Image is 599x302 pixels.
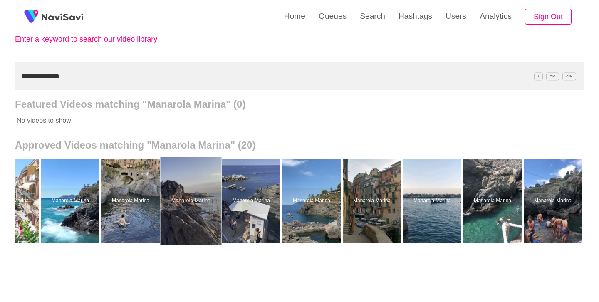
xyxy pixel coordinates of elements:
[15,110,527,131] p: No videos to show
[343,159,403,243] a: Manarola MarinaManarola Marina
[403,159,463,243] a: Manarola MarinaManarola Marina
[162,159,222,243] a: Manarola MarinaManarola Marina
[222,159,282,243] a: Manarola MarinaManarola Marina
[562,72,576,80] span: C^K
[534,72,542,80] span: /
[463,159,524,243] a: Manarola MarinaManarola Marina
[42,12,83,21] img: fireSpot
[15,35,198,44] p: Enter a keyword to search our video library
[525,9,572,25] button: Sign Out
[15,139,584,151] h2: Approved Videos matching "Manarola Marina" (20)
[15,99,584,110] h2: Featured Videos matching "Manarola Marina" (0)
[101,159,162,243] a: Manarola MarinaManarola Marina
[21,6,42,27] img: fireSpot
[546,72,559,80] span: C^J
[282,159,343,243] a: Manarola MarinaManarola Marina
[41,159,101,243] a: Manarola MarinaManarola Marina
[524,159,584,243] a: Manarola MarinaManarola Marina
